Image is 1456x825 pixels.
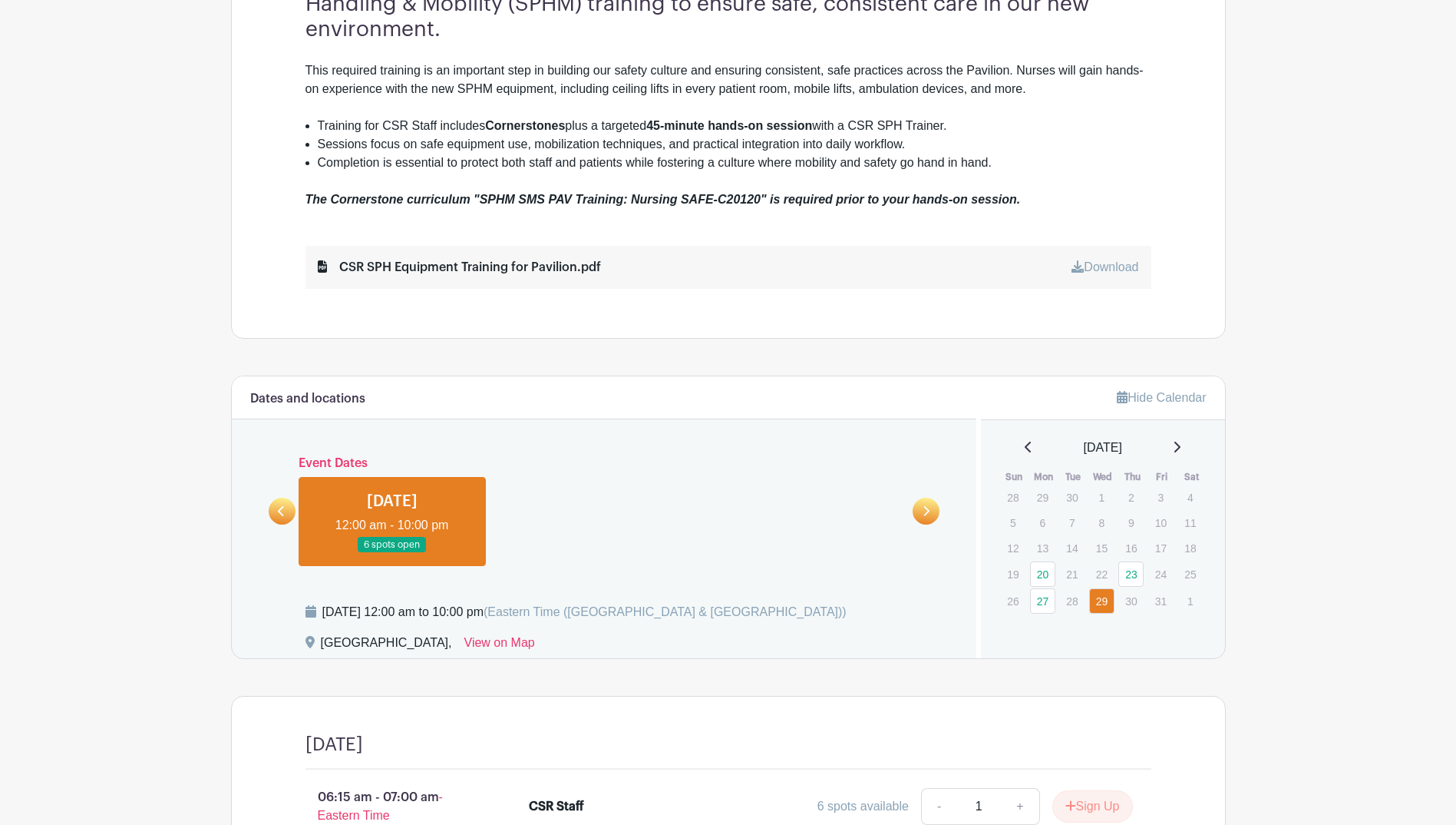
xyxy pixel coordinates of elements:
p: 7 [1059,511,1085,535]
a: View on Map [464,634,535,658]
p: 11 [1177,511,1203,535]
a: + [1001,788,1039,825]
p: 10 [1148,511,1174,535]
th: Tue [1058,469,1088,485]
button: Sign Up [1052,790,1133,823]
th: Mon [1029,469,1059,485]
p: 22 [1089,562,1114,586]
p: 28 [1000,485,1025,509]
span: (Eastern Time ([GEOGRAPHIC_DATA] & [GEOGRAPHIC_DATA])) [484,605,847,618]
p: 24 [1148,562,1174,586]
p: 21 [1059,562,1085,586]
p: 1 [1089,485,1114,509]
li: Training for CSR Staff includes plus a targeted with a CSR SPH Trainer. [318,117,1151,135]
th: Wed [1088,469,1118,485]
p: 17 [1148,536,1174,560]
h4: [DATE] [305,734,363,756]
em: The Cornerstone curriculum "SPHM SMS PAV Training: Nursing SAFE-C20120" is required prior to your... [305,193,1021,206]
p: 8 [1089,511,1114,535]
a: 23 [1118,562,1144,587]
p: 30 [1118,589,1144,613]
div: 6 spots available [817,797,909,816]
div: This required training is an important step in building our safety culture and ensuring consisten... [305,61,1151,117]
div: CSR Staff [529,797,584,816]
p: 12 [1000,536,1025,560]
a: 20 [1030,562,1055,587]
strong: 45-minute hands-on session [646,119,812,132]
p: 2 [1118,485,1144,509]
th: Sun [999,469,1029,485]
p: 25 [1177,562,1203,586]
p: 19 [1000,562,1025,586]
p: 29 [1030,485,1055,509]
p: 4 [1177,485,1203,509]
p: 15 [1089,536,1114,560]
div: [GEOGRAPHIC_DATA], [321,634,452,658]
h6: Dates and locations [250,392,365,406]
p: 6 [1030,511,1055,535]
h6: Event Dates [295,456,913,471]
p: 14 [1059,536,1085,560]
p: 30 [1059,485,1085,509]
p: 13 [1030,536,1055,560]
li: Completion is essential to protect both staff and patients while fostering a culture where mobili... [318,154,1151,172]
p: 16 [1118,536,1144,560]
p: 9 [1118,511,1144,535]
li: Sessions focus on safe equipment use, mobilization techniques, and practical integration into dai... [318,135,1151,154]
span: [DATE] [1084,439,1122,457]
strong: Cornerstones [485,119,565,132]
a: 29 [1089,588,1114,614]
a: Hide Calendar [1117,391,1206,404]
th: Sat [1177,469,1207,485]
p: 3 [1148,485,1174,509]
th: Fri [1147,469,1177,485]
p: 28 [1059,589,1085,613]
div: [DATE] 12:00 am to 10:00 pm [322,603,847,621]
p: 1 [1177,589,1203,613]
a: 27 [1030,588,1055,614]
div: CSR SPH Equipment Training for Pavilion.pdf [318,258,601,277]
p: 18 [1177,536,1203,560]
th: Thu [1118,469,1147,485]
p: 26 [1000,589,1025,613]
p: 31 [1148,589,1174,613]
p: 5 [1000,511,1025,535]
a: - [921,788,956,825]
a: Download [1071,260,1138,273]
